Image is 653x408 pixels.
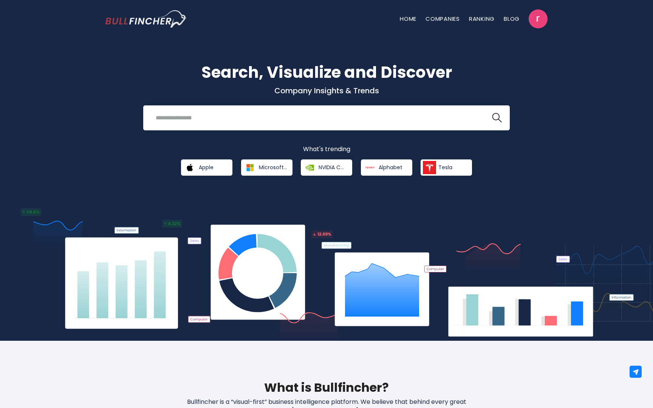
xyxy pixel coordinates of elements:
[199,164,214,171] span: Apple
[379,164,402,171] span: Alphabet
[504,15,520,23] a: Blog
[105,60,548,84] h1: Search, Visualize and Discover
[181,159,232,176] a: Apple
[426,15,460,23] a: Companies
[361,159,412,176] a: Alphabet
[319,164,347,171] span: NVIDIA Corporation
[259,164,287,171] span: Microsoft Corporation
[105,86,548,96] p: Company Insights & Trends
[421,159,472,176] a: Tesla
[105,379,548,397] h2: What is Bullfincher?
[492,113,502,123] img: search icon
[400,15,416,23] a: Home
[105,10,187,28] img: Bullfincher logo
[301,159,352,176] a: NVIDIA Corporation
[105,145,548,153] p: What's trending
[105,10,187,28] a: Go to homepage
[241,159,292,176] a: Microsoft Corporation
[469,15,495,23] a: Ranking
[438,164,452,171] span: Tesla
